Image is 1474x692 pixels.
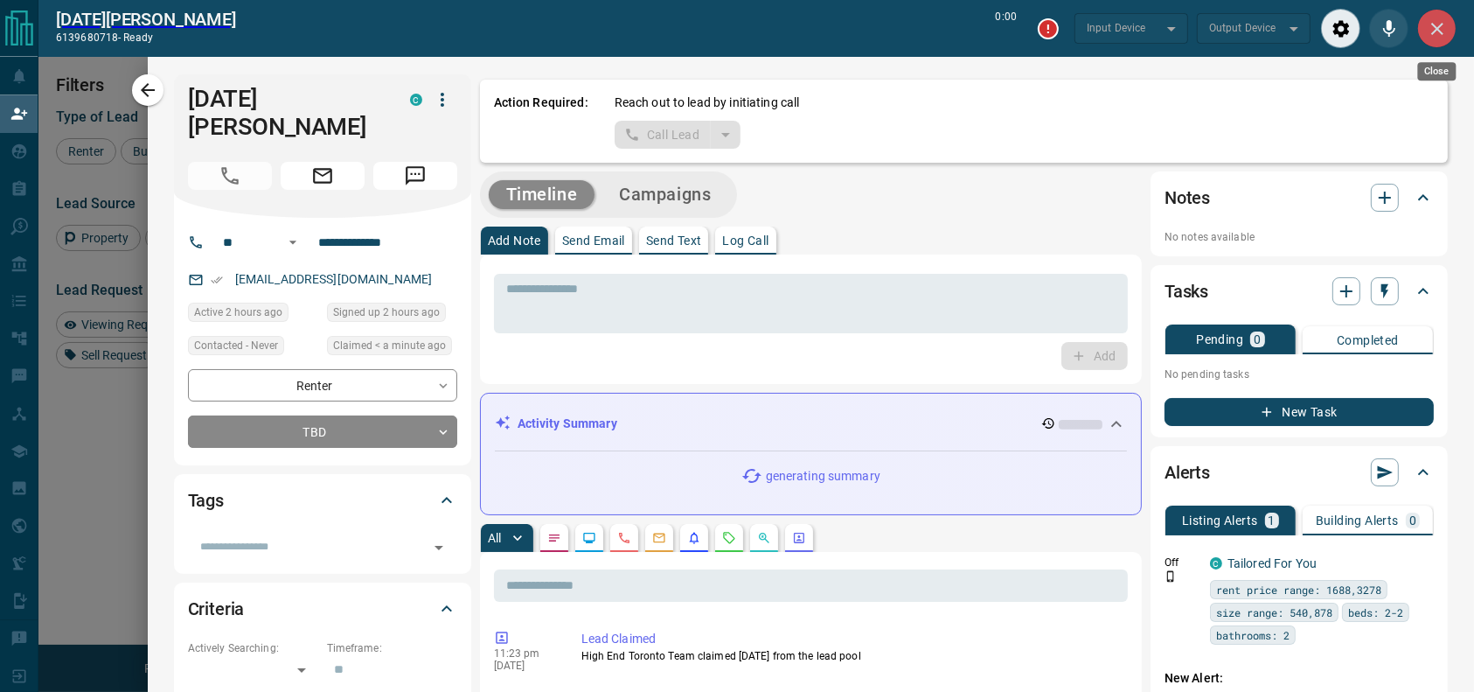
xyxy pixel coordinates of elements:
[601,180,728,209] button: Campaigns
[1337,334,1399,346] p: Completed
[1196,333,1243,346] p: Pending
[188,162,272,190] span: Call
[373,162,457,190] span: Message
[1165,669,1434,688] p: New Alert:
[281,162,365,190] span: Email
[722,531,736,545] svg: Requests
[1254,333,1261,346] p: 0
[1165,451,1434,493] div: Alerts
[1165,270,1434,312] div: Tasks
[1417,9,1457,48] div: Close
[188,640,318,656] p: Actively Searching:
[1165,570,1177,583] svg: Push Notification Only
[194,337,278,354] span: Contacted - Never
[722,234,768,247] p: Log Call
[188,416,457,448] div: TBD
[1316,514,1399,527] p: Building Alerts
[410,94,422,106] div: condos.ca
[652,531,666,545] svg: Emails
[547,531,561,545] svg: Notes
[495,408,1127,440] div: Activity Summary
[766,467,880,486] p: generating summary
[211,274,223,286] svg: Email Verified
[188,85,384,141] h1: [DATE][PERSON_NAME]
[56,30,236,45] p: 6139680718 -
[333,337,446,354] span: Claimed < a minute ago
[1165,458,1210,486] h2: Alerts
[56,9,236,30] h2: [DATE][PERSON_NAME]
[188,588,457,630] div: Criteria
[615,94,800,112] p: Reach out to lead by initiating call
[1165,229,1434,245] p: No notes available
[494,660,555,672] p: [DATE]
[488,234,541,247] p: Add Note
[494,94,588,149] p: Action Required:
[1369,9,1408,48] div: Mute
[188,486,224,514] h2: Tags
[518,415,617,433] p: Activity Summary
[1210,557,1222,570] div: condos.ca
[123,31,153,44] span: ready
[327,336,457,360] div: Mon Aug 18 2025
[188,595,245,623] h2: Criteria
[1269,514,1276,527] p: 1
[581,648,1121,664] p: High End Toronto Team claimed [DATE] from the lead pool
[1165,177,1434,219] div: Notes
[489,180,595,209] button: Timeline
[327,640,457,656] p: Timeframe:
[188,369,457,402] div: Renter
[1216,604,1332,621] span: size range: 540,878
[615,121,741,149] div: split button
[333,304,440,321] span: Signed up 2 hours ago
[687,531,701,545] svg: Listing Alerts
[582,531,596,545] svg: Lead Browsing Activity
[327,303,457,327] div: Mon Aug 18 2025
[1227,556,1317,570] a: Tailored For You
[1321,9,1360,48] div: Audio Settings
[1182,514,1258,527] p: Listing Alerts
[235,272,433,286] a: [EMAIL_ADDRESS][DOMAIN_NAME]
[282,232,303,253] button: Open
[1216,581,1381,598] span: rent price range: 1688,3278
[581,630,1121,648] p: Lead Claimed
[488,532,502,544] p: All
[1216,626,1290,644] span: bathrooms: 2
[1348,604,1403,621] span: beds: 2-2
[194,304,282,321] span: Active 2 hours ago
[617,531,631,545] svg: Calls
[494,647,555,660] p: 11:23 pm
[1165,398,1434,426] button: New Task
[562,234,625,247] p: Send Email
[996,9,1017,48] p: 0:00
[1409,514,1416,527] p: 0
[1418,62,1457,80] div: Close
[646,234,702,247] p: Send Text
[1165,184,1210,212] h2: Notes
[188,303,318,327] div: Mon Aug 18 2025
[1165,277,1208,305] h2: Tasks
[757,531,771,545] svg: Opportunities
[1165,555,1199,570] p: Off
[427,535,451,560] button: Open
[1165,361,1434,388] p: No pending tasks
[188,479,457,521] div: Tags
[792,531,806,545] svg: Agent Actions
